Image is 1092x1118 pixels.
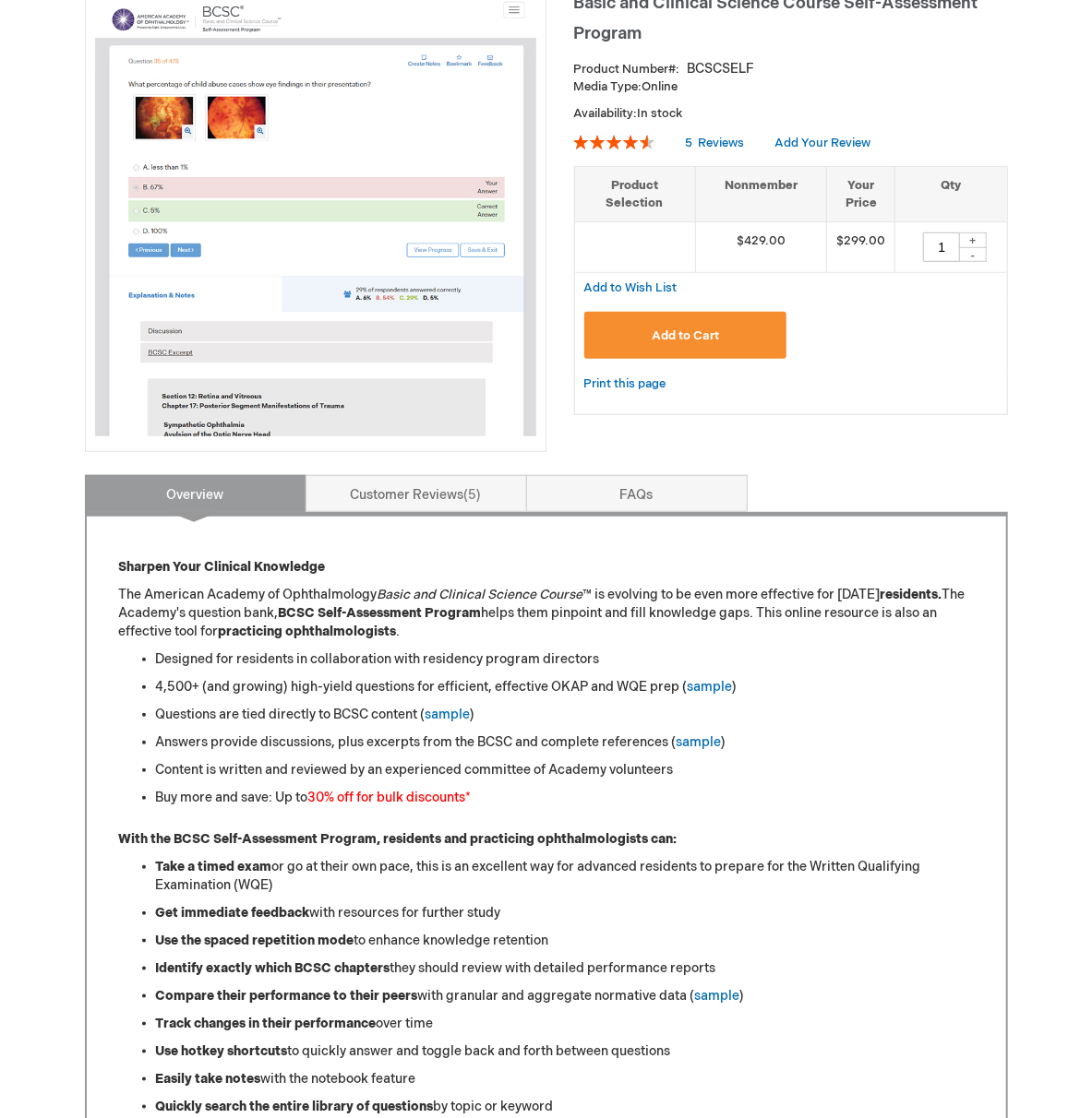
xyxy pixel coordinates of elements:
strong: practicing ophthalmologists [219,624,397,639]
div: + [959,232,987,248]
li: Questions are tied directly to BCSC content ( ) [156,706,974,724]
li: Content is written and reviewed by an experienced committee of Academy volunteers [156,761,974,779]
td: $299.00 [827,222,895,273]
strong: Track changes in their performance [156,1016,377,1031]
li: to quickly answer and toggle back and forth between questions [156,1042,974,1061]
th: Qty [895,167,1007,222]
strong: Take a timed exam [156,859,272,874]
a: Print this page [584,373,666,396]
p: Availability: [574,105,1008,123]
li: to enhance knowledge retention [156,932,974,950]
a: sample [677,734,722,750]
strong: Sharpen Your Clinical Knowledge [119,559,326,575]
strong: Use hotkey shortcuts [156,1043,288,1059]
span: 5 [464,487,482,503]
li: they should review with detailed performance reports [156,959,974,978]
strong: With the BCSC Self-Assessment Program, residents and practicing ophthalmologists can: [119,831,678,847]
strong: Use the spaced repetition mode [156,933,354,948]
a: 5 Reviews [686,136,748,150]
a: Add Your Review [775,136,871,150]
li: or go at their own pace, this is an excellent way for advanced residents to prepare for the Writt... [156,858,974,895]
p: The American Academy of Ophthalmology ™ is evolving to be even more effective for [DATE] The Acad... [119,586,974,641]
span: Reviews [699,136,745,150]
div: - [959,247,987,262]
strong: Product Number [574,62,680,77]
a: sample [688,679,733,695]
li: Designed for residents in collaboration with residency program directors [156,650,974,669]
strong: Get immediate feedback [156,905,310,921]
p: Online [574,78,1008,96]
li: 4,500+ (and growing) high-yield questions for efficient, effective OKAP and WQE prep ( ) [156,678,974,696]
li: with resources for further study [156,904,974,922]
span: In stock [638,106,683,121]
strong: Quickly search the entire library of questions [156,1099,434,1114]
strong: residents. [881,587,942,602]
font: 30% off for bulk discounts [308,790,466,805]
li: by topic or keyword [156,1098,974,1116]
a: Overview [85,475,306,512]
li: Answers provide discussions, plus excerpts from the BCSC and complete references ( ) [156,733,974,752]
li: over time [156,1015,974,1033]
strong: BCSC Self-Assessment Program [279,605,482,621]
a: sample [426,707,471,722]
strong: Compare their performance to their peers [156,988,418,1004]
button: Add to Cart [584,312,787,359]
span: Add to Cart [652,328,719,343]
strong: Easily take notes [156,1071,261,1087]
a: sample [695,988,740,1004]
strong: Media Type: [574,79,642,94]
span: 5 [686,136,693,150]
span: Add to Wish List [584,280,678,295]
th: Nonmember [695,167,827,222]
div: BCSCSELF [688,60,755,78]
li: with the notebook feature [156,1070,974,1088]
div: 92% [574,135,655,149]
th: Product Selection [575,167,696,222]
td: $429.00 [695,222,827,273]
em: Basic and Clinical Science Course [378,587,583,602]
li: with granular and aggregate normative data ( ) [156,987,974,1005]
strong: Identify exactly which BCSC chapters [156,960,390,976]
input: Qty [923,232,960,262]
a: FAQs [526,475,748,512]
a: Add to Wish List [584,279,678,295]
th: Your Price [827,167,895,222]
a: Customer Reviews5 [306,475,527,512]
li: Buy more and save: Up to [156,789,974,807]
